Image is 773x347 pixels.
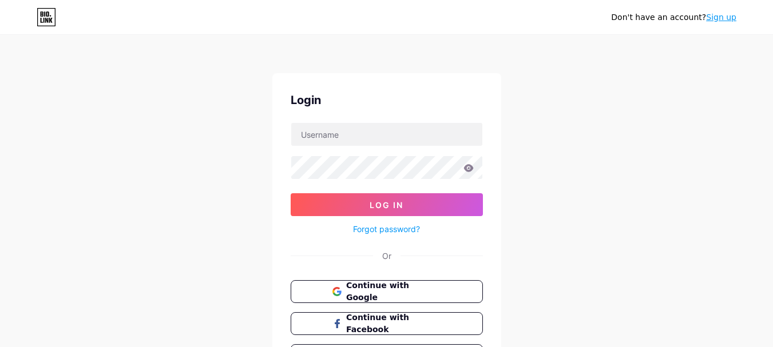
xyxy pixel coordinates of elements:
[370,200,403,210] span: Log In
[346,312,441,336] span: Continue with Facebook
[706,13,736,22] a: Sign up
[346,280,441,304] span: Continue with Google
[291,280,483,303] button: Continue with Google
[611,11,736,23] div: Don't have an account?
[291,312,483,335] button: Continue with Facebook
[291,123,482,146] input: Username
[353,223,420,235] a: Forgot password?
[291,193,483,216] button: Log In
[291,91,483,109] div: Login
[382,250,391,262] div: Or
